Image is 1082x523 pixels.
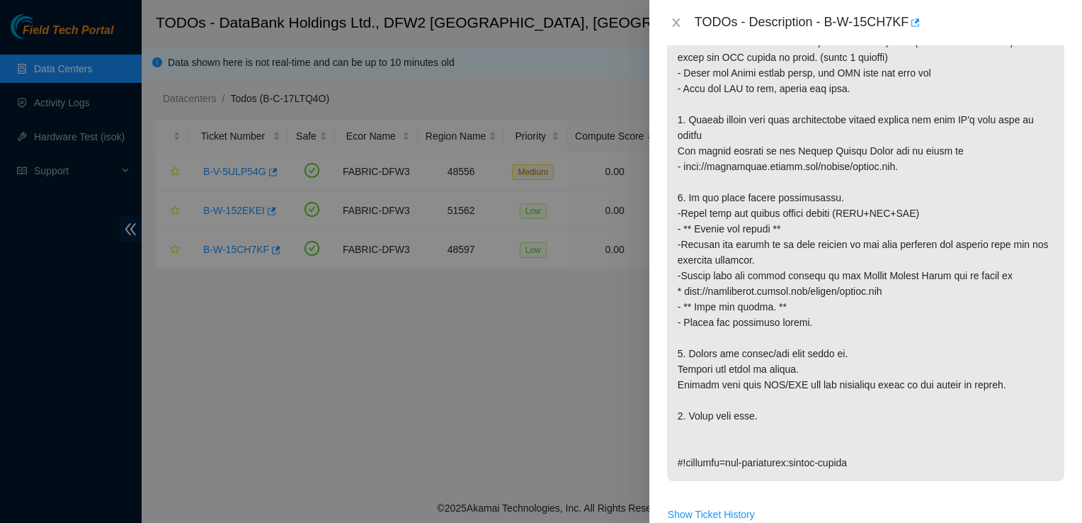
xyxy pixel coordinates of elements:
[666,16,686,30] button: Close
[671,17,682,28] span: close
[695,11,1065,34] div: TODOs - Description - B-W-15CH7KF
[668,507,755,522] span: Show Ticket History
